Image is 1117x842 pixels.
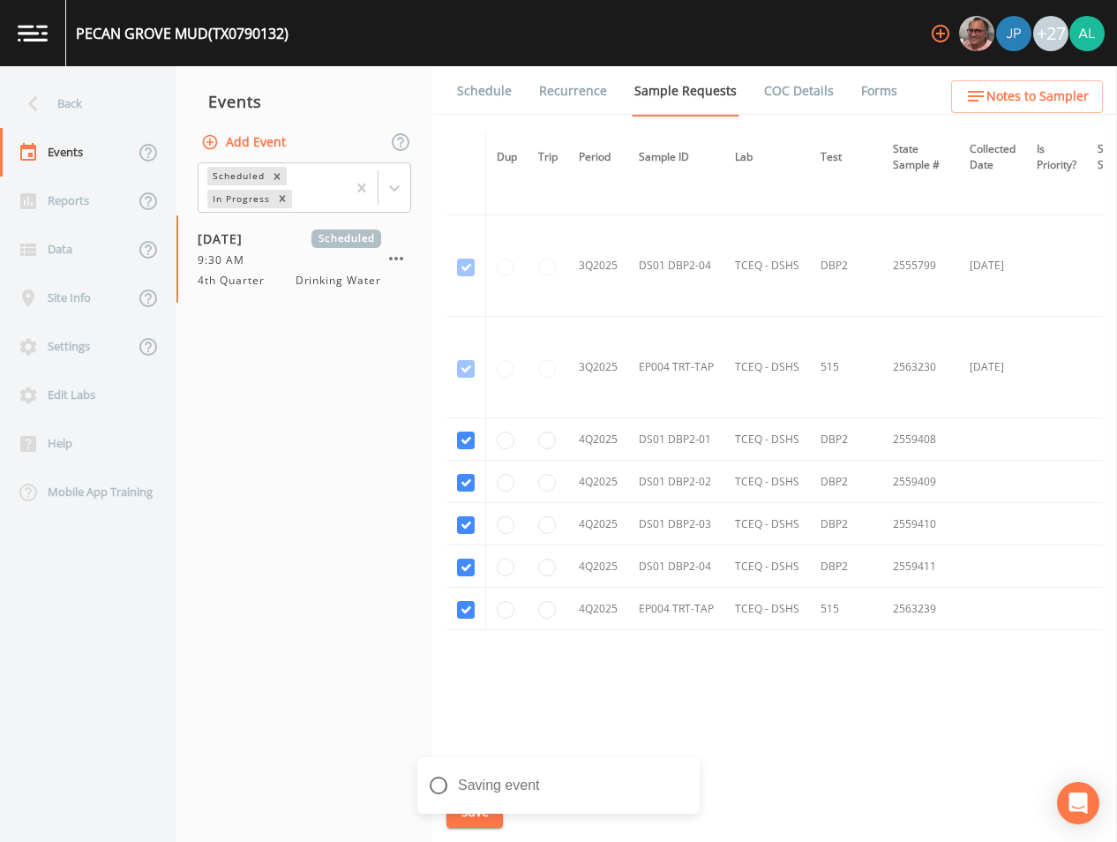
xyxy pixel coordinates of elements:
[959,16,994,51] img: e2d790fa78825a4bb76dcb6ab311d44c
[568,215,628,317] td: 3Q2025
[986,86,1089,108] span: Notes to Sampler
[454,66,514,116] a: Schedule
[568,131,628,184] th: Period
[996,16,1031,51] img: 41241ef155101aa6d92a04480b0d0000
[198,252,255,268] span: 9:30 AM
[273,190,292,208] div: Remove In Progress
[528,131,568,184] th: Trip
[1026,131,1087,184] th: Is Priority?
[724,588,810,630] td: TCEQ - DSHS
[810,131,882,184] th: Test
[1057,782,1099,824] div: Open Intercom Messenger
[628,317,724,418] td: EP004 TRT-TAP
[810,418,882,461] td: DBP2
[810,317,882,418] td: 515
[628,588,724,630] td: EP004 TRT-TAP
[207,167,267,185] div: Scheduled
[882,503,959,545] td: 2559410
[724,545,810,588] td: TCEQ - DSHS
[882,131,959,184] th: State Sample #
[1069,16,1105,51] img: 30a13df2a12044f58df5f6b7fda61338
[296,273,381,289] span: Drinking Water
[18,25,48,41] img: logo
[724,418,810,461] td: TCEQ - DSHS
[882,545,959,588] td: 2559411
[882,588,959,630] td: 2563239
[417,757,700,814] div: Saving event
[882,461,959,503] td: 2559409
[724,461,810,503] td: TCEQ - DSHS
[198,273,275,289] span: 4th Quarter
[882,317,959,418] td: 2563230
[198,229,255,248] span: [DATE]
[724,503,810,545] td: TCEQ - DSHS
[959,317,1026,418] td: [DATE]
[568,588,628,630] td: 4Q2025
[568,503,628,545] td: 4Q2025
[568,545,628,588] td: 4Q2025
[198,126,293,159] button: Add Event
[882,215,959,317] td: 2555799
[568,418,628,461] td: 4Q2025
[176,79,432,124] div: Events
[951,80,1103,113] button: Notes to Sampler
[486,131,529,184] th: Dup
[761,66,836,116] a: COC Details
[311,229,381,248] span: Scheduled
[810,503,882,545] td: DBP2
[267,167,287,185] div: Remove Scheduled
[628,503,724,545] td: DS01 DBP2-03
[724,317,810,418] td: TCEQ - DSHS
[959,215,1026,317] td: [DATE]
[628,418,724,461] td: DS01 DBP2-01
[628,461,724,503] td: DS01 DBP2-02
[810,545,882,588] td: DBP2
[628,131,724,184] th: Sample ID
[568,317,628,418] td: 3Q2025
[958,16,995,51] div: Mike Franklin
[176,215,432,304] a: [DATE]Scheduled9:30 AM4th QuarterDrinking Water
[724,215,810,317] td: TCEQ - DSHS
[959,131,1026,184] th: Collected Date
[995,16,1032,51] div: Joshua gere Paul
[628,545,724,588] td: DS01 DBP2-04
[724,131,810,184] th: Lab
[810,461,882,503] td: DBP2
[882,418,959,461] td: 2559408
[76,23,289,44] div: PECAN GROVE MUD (TX0790132)
[632,66,739,117] a: Sample Requests
[810,215,882,317] td: DBP2
[1033,16,1068,51] div: +27
[628,215,724,317] td: DS01 DBP2-04
[207,190,273,208] div: In Progress
[568,461,628,503] td: 4Q2025
[536,66,610,116] a: Recurrence
[810,588,882,630] td: 515
[858,66,900,116] a: Forms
